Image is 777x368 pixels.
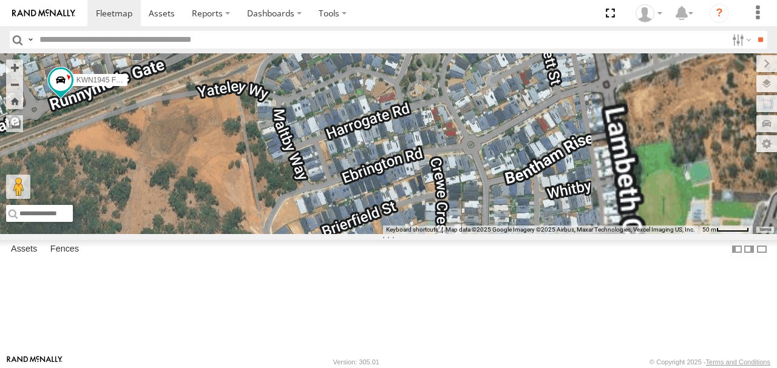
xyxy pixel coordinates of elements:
[702,226,716,233] span: 50 m
[386,226,438,234] button: Keyboard shortcuts
[7,356,63,368] a: Visit our Website
[446,226,695,233] span: Map data ©2025 Google Imagery ©2025 Airbus, Maxar Technologies, Vexcel Imaging US, Inc.
[727,31,753,49] label: Search Filter Options
[731,240,743,258] label: Dock Summary Table to the Left
[6,93,23,109] button: Zoom Home
[25,31,35,49] label: Search Query
[631,4,667,22] div: Jeff Wegner
[5,241,43,258] label: Assets
[44,241,85,258] label: Fences
[743,240,755,258] label: Dock Summary Table to the Right
[650,358,770,366] div: © Copyright 2025 -
[756,240,768,258] label: Hide Summary Table
[6,115,23,132] label: Measure
[759,227,772,232] a: Terms
[6,59,23,76] button: Zoom in
[6,76,23,93] button: Zoom out
[12,9,75,18] img: rand-logo.svg
[699,226,753,234] button: Map Scale: 50 m per 50 pixels
[710,4,729,23] i: ?
[706,358,770,366] a: Terms and Conditions
[76,76,134,84] span: KWN1945 Flocon
[6,175,30,199] button: Drag Pegman onto the map to open Street View
[333,358,379,366] div: Version: 305.01
[756,135,777,152] label: Map Settings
